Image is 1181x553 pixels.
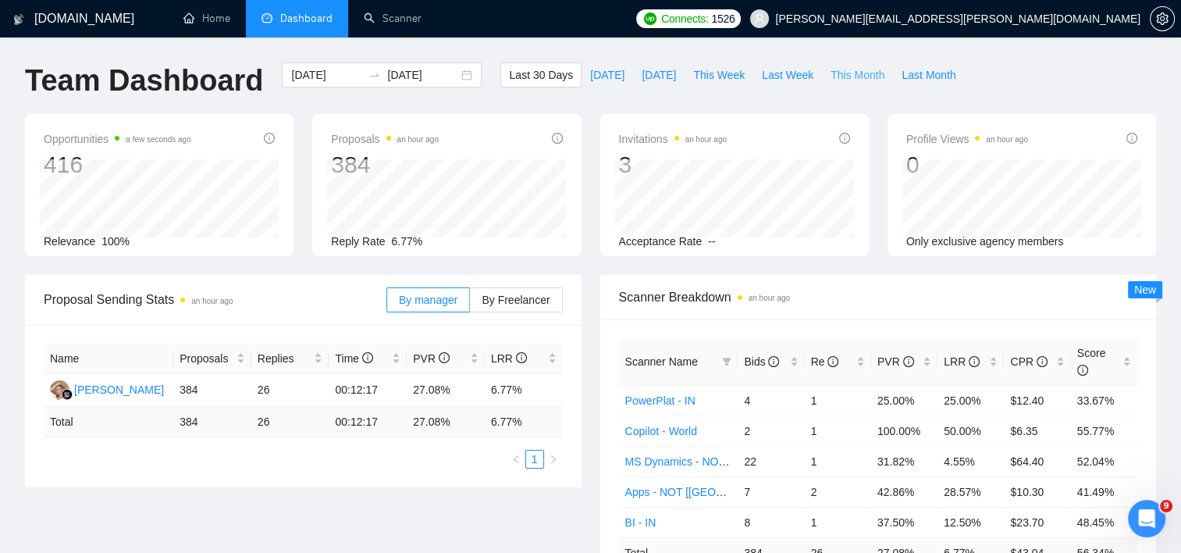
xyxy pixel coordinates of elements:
td: 26 [251,374,329,407]
td: 48.45% [1071,507,1137,537]
iframe: Intercom live chat [1128,500,1165,537]
span: Last Month [902,66,955,84]
span: info-circle [839,133,850,144]
span: info-circle [768,356,779,367]
span: Proposal Sending Stats [44,290,386,309]
a: searchScanner [364,12,422,25]
span: to [368,69,381,81]
td: 37.50% [871,507,937,537]
td: 22 [738,446,804,476]
span: [DATE] [642,66,676,84]
td: $10.30 [1004,476,1070,507]
time: an hour ago [191,297,233,305]
span: 1526 [711,10,735,27]
span: dashboard [261,12,272,23]
time: an hour ago [685,135,727,144]
td: 12.50% [937,507,1004,537]
span: Scanner Name [625,355,698,368]
input: Start date [291,66,362,84]
button: Last Week [753,62,822,87]
td: 1 [805,416,871,446]
span: Re [811,355,839,368]
td: 6.77 % [485,407,563,437]
div: 0 [906,150,1028,180]
span: This Week [693,66,745,84]
div: 3 [619,150,727,180]
span: filter [722,357,731,366]
td: 00:12:17 [329,374,407,407]
img: upwork-logo.png [644,12,656,25]
li: Next Page [544,450,563,469]
td: 100.00% [871,416,937,446]
span: Dashboard [280,12,333,25]
a: Copilot - World [625,425,697,437]
a: PowerPlat - IN [625,394,695,407]
span: PVR [877,355,914,368]
span: LRR [944,355,980,368]
span: info-circle [969,356,980,367]
div: 384 [331,150,439,180]
td: 26 [251,407,329,437]
span: Acceptance Rate [619,235,703,248]
span: right [549,455,558,464]
span: Invitations [619,130,727,148]
td: 41.49% [1071,476,1137,507]
a: BI - IN [625,516,656,529]
span: [DATE] [590,66,624,84]
td: 1 [805,446,871,476]
span: info-circle [903,356,914,367]
td: 31.82% [871,446,937,476]
span: Proposals [180,350,233,367]
span: info-circle [439,352,450,363]
li: 1 [525,450,544,469]
span: user [754,13,765,24]
li: Previous Page [507,450,525,469]
time: an hour ago [749,294,790,302]
img: VZ [50,380,69,400]
span: New [1134,284,1156,296]
span: Connects: [661,10,708,27]
td: 50.00% [937,416,1004,446]
td: Total [44,407,173,437]
td: 42.86% [871,476,937,507]
td: 8 [738,507,804,537]
span: info-circle [552,133,563,144]
span: filter [719,350,735,373]
td: 00:12:17 [329,407,407,437]
button: [DATE] [633,62,685,87]
a: VZ[PERSON_NAME] [50,383,164,395]
td: 2 [805,476,871,507]
td: $6.35 [1004,416,1070,446]
div: 416 [44,150,191,180]
span: info-circle [1037,356,1048,367]
td: 4 [738,385,804,416]
td: 6.77% [485,374,563,407]
span: Bids [744,355,779,368]
th: Name [44,344,173,374]
td: 7 [738,476,804,507]
input: End date [387,66,458,84]
span: info-circle [1077,365,1088,376]
button: left [507,450,525,469]
th: Replies [251,344,329,374]
time: a few seconds ago [126,135,190,144]
td: 27.08% [407,374,485,407]
span: Proposals [331,130,439,148]
td: 25.00% [871,385,937,416]
span: Relevance [44,235,95,248]
span: Scanner Breakdown [619,287,1138,307]
span: info-circle [516,352,527,363]
span: info-circle [264,133,275,144]
span: info-circle [1126,133,1137,144]
span: LRR [491,352,527,365]
span: info-circle [362,352,373,363]
td: 384 [173,374,251,407]
span: CPR [1010,355,1047,368]
a: MS Dynamics - NOT IN [625,455,739,468]
td: 4.55% [937,446,1004,476]
span: Profile Views [906,130,1028,148]
a: setting [1150,12,1175,25]
div: [PERSON_NAME] [74,381,164,398]
span: Score [1077,347,1106,376]
td: 52.04% [1071,446,1137,476]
